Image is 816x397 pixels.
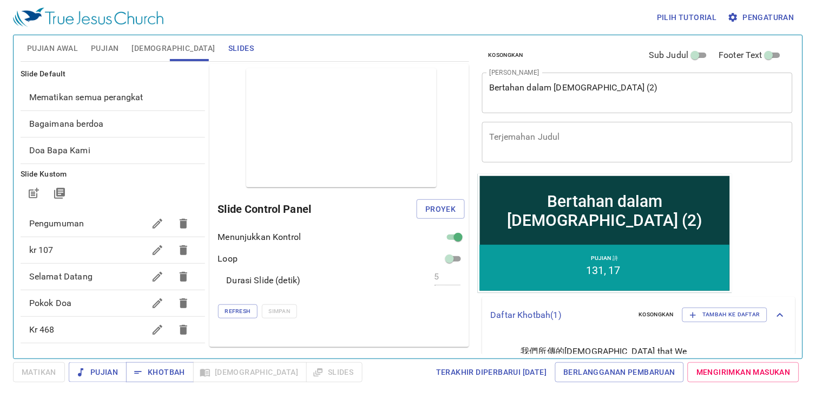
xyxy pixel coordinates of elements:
span: Kr 468 [29,324,55,335]
span: Pujian [77,366,118,379]
span: [DEMOGRAPHIC_DATA] [132,42,215,55]
span: Berlangganan Pembaruan [564,366,676,379]
p: Durasi Slide (detik) [227,274,301,287]
button: Kosongkan [633,308,681,321]
p: Menunjukkan Kontrol [218,231,301,244]
a: Terakhir Diperbarui [DATE] [432,362,551,382]
button: Pengaturan [726,8,799,28]
span: Pokok Doa [29,298,71,308]
span: Pujian [91,42,119,55]
div: Kr 468 [21,317,205,343]
a: Berlangganan Pembaruan [555,362,685,382]
span: Sub Judul [649,49,688,62]
div: Daftar Khotbah(1)KosongkanTambah ke Daftar [482,297,796,333]
span: Pengumuman [29,218,84,229]
button: Khotbah [126,362,194,382]
h6: Slide Default [21,68,205,80]
div: Pengumuman [21,211,205,237]
span: [object Object] [29,119,103,129]
p: Daftar Khotbah ( 1 ) [491,309,630,322]
div: Bagaimana berdoa [21,111,205,137]
iframe: from-child [478,174,732,293]
div: Doa Bapa Kami [21,138,205,164]
button: Pilih tutorial [653,8,721,28]
p: Loop [218,252,238,265]
div: kr 107 [21,237,205,263]
span: Selamat Datang [29,271,93,282]
button: Refresh [218,304,258,318]
h6: Slide Control Panel [218,200,417,218]
img: True Jesus Church [13,8,163,27]
button: Proyek [417,199,464,219]
div: Selamat Datang [21,264,205,290]
ul: sermon lineup list [482,333,796,394]
span: kr 107 [29,245,54,255]
span: Terakhir Diperbarui [DATE] [436,366,547,379]
span: Footer Text [719,49,763,62]
span: 我們所傳的[DEMOGRAPHIC_DATA] that We Preach [521,345,709,371]
button: Tambah ke Daftar [682,308,767,322]
span: Refresh [225,307,251,316]
button: Pujian [69,362,127,382]
div: Mematikan semua perangkat [21,84,205,110]
span: Pujian Awal [27,42,78,55]
textarea: Bertahan dalam [DEMOGRAPHIC_DATA] (2) [490,82,786,103]
span: [object Object] [29,92,143,102]
span: Pengaturan [730,11,794,24]
span: Pilih tutorial [657,11,717,24]
span: [object Object] [29,145,90,155]
span: Mengirimkan Masukan [696,366,791,379]
span: Kosongkan [639,310,674,320]
span: Slides [228,42,254,55]
button: Kosongkan [482,49,530,62]
div: Kr 516 [21,343,205,369]
span: Proyek [425,203,456,216]
h6: Slide Kustom [21,168,205,180]
a: Mengirimkan Masukan [688,362,799,382]
span: Khotbah [135,366,185,379]
span: Tambah ke Daftar [689,310,760,320]
div: Pokok Doa [21,290,205,316]
span: Kosongkan [489,50,524,60]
